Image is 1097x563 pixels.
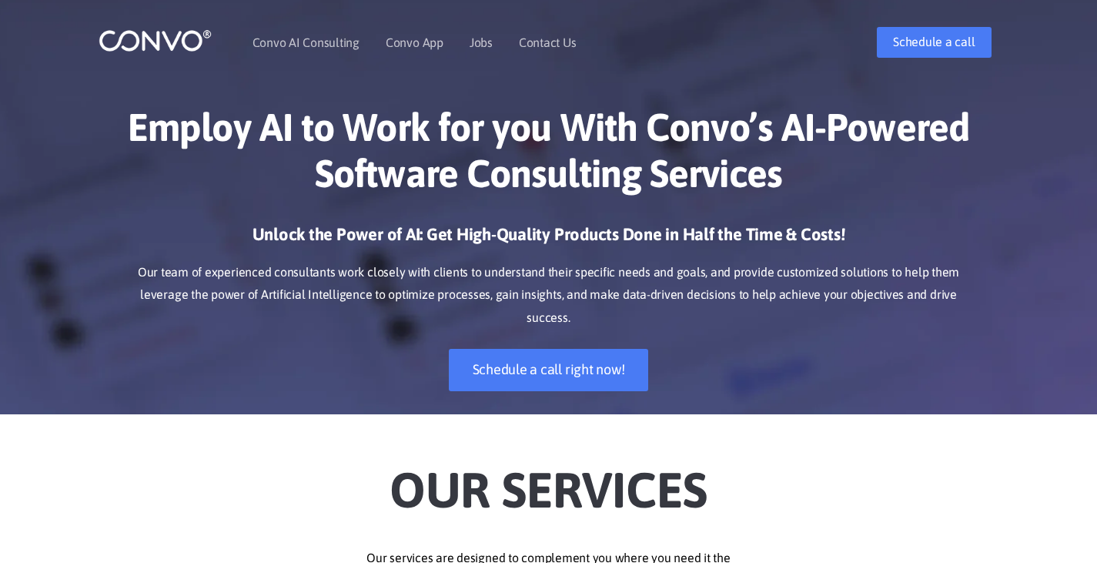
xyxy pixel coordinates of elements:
a: Schedule a call [877,27,991,58]
h1: Employ AI to Work for you With Convo’s AI-Powered Software Consulting Services [122,104,976,208]
a: Schedule a call right now! [449,349,649,391]
h2: Our Services [122,437,976,524]
a: Convo AI Consulting [253,36,360,49]
a: Contact Us [519,36,577,49]
p: Our team of experienced consultants work closely with clients to understand their specific needs ... [122,261,976,330]
a: Jobs [470,36,493,49]
a: Convo App [386,36,443,49]
img: logo_1.png [99,28,212,52]
h3: Unlock the Power of AI: Get High-Quality Products Done in Half the Time & Costs! [122,223,976,257]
